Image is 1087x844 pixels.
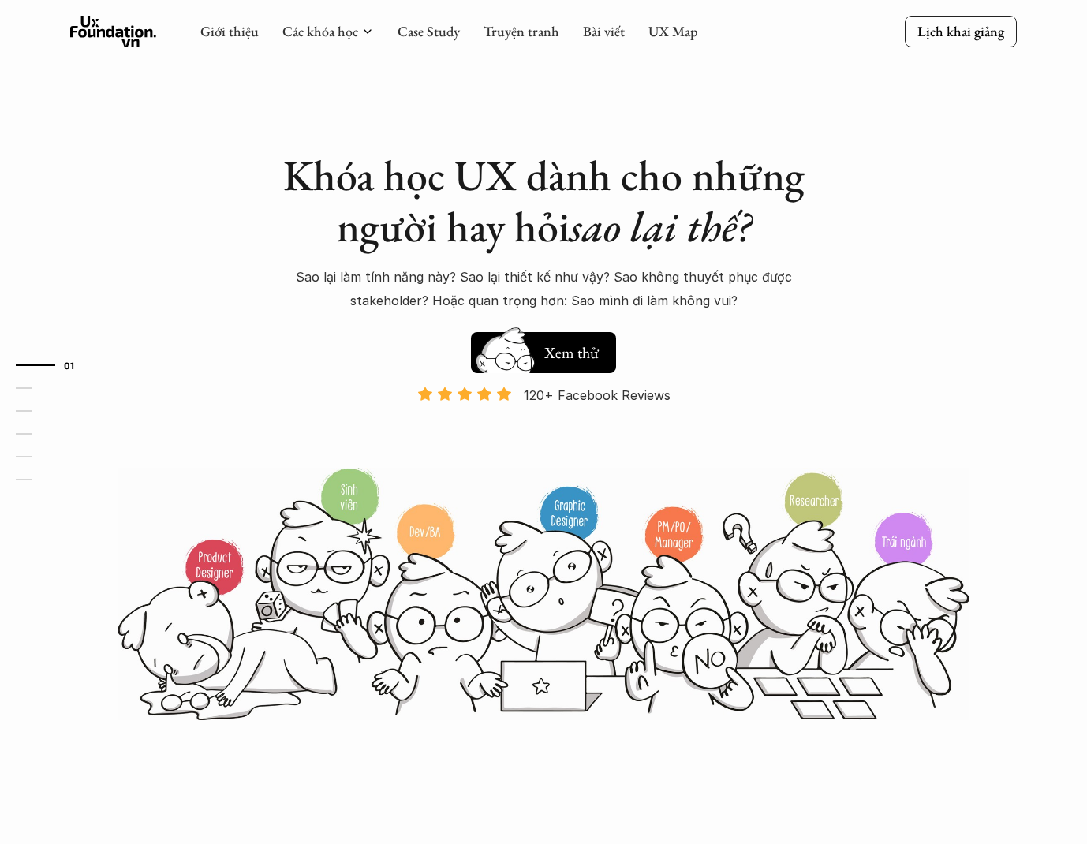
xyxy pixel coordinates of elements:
h1: Khóa học UX dành cho những người hay hỏi [267,150,820,252]
p: 120+ Facebook Reviews [524,383,671,407]
a: 01 [16,356,91,375]
a: Bài viết [583,22,625,40]
a: Case Study [398,22,460,40]
p: Lịch khai giảng [917,22,1004,40]
a: Lịch khai giảng [905,16,1017,47]
p: Sao lại làm tính năng này? Sao lại thiết kế như vậy? Sao không thuyết phục được stakeholder? Hoặc... [267,265,820,313]
a: Các khóa học [282,22,358,40]
a: Truyện tranh [484,22,559,40]
em: sao lại thế? [570,199,751,254]
h5: Xem thử [542,342,600,364]
a: Xem thử [471,324,616,373]
a: 120+ Facebook Reviews [403,386,684,465]
a: Giới thiệu [200,22,259,40]
strong: 01 [64,359,75,370]
a: UX Map [648,22,698,40]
